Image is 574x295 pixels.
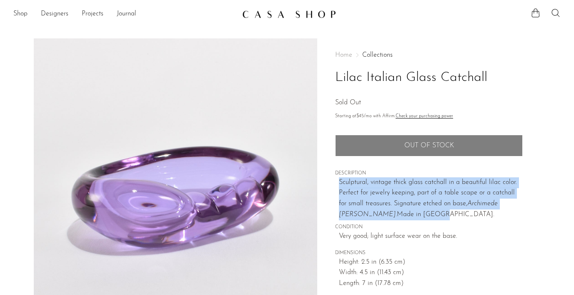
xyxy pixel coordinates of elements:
span: Out of stock [404,142,454,150]
span: Length: 7 in (17.78 cm) [339,278,523,289]
a: Shop [13,9,28,20]
p: Sculptural, vintage thick glass catchall in a beautiful lilac color. Perfect for jewelry keeping,... [339,177,523,220]
nav: Breadcrumbs [335,52,523,58]
a: Collections [362,52,393,58]
span: DESCRIPTION [335,170,523,177]
em: Archimede [PERSON_NAME]. [339,200,498,218]
a: Journal [117,9,136,20]
span: Width: 4.5 in (11.43 cm) [339,267,523,278]
span: Height: 2.5 in (6.35 cm) [339,257,523,268]
button: Add to cart [335,135,523,156]
ul: NEW HEADER MENU [13,7,236,21]
a: Check your purchasing power - Learn more about Affirm Financing (opens in modal) [396,114,453,119]
span: CONDITION [335,224,523,231]
nav: Desktop navigation [13,7,236,21]
span: Sold Out [335,99,361,106]
span: DIMENSIONS [335,250,523,257]
span: Very good; light surface wear on the base. [339,231,523,242]
span: Home [335,52,352,58]
p: Starting at /mo with Affirm. [335,113,523,120]
span: $45 [356,114,364,119]
h1: Lilac Italian Glass Catchall [335,67,523,88]
a: Projects [82,9,103,20]
a: Designers [41,9,68,20]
